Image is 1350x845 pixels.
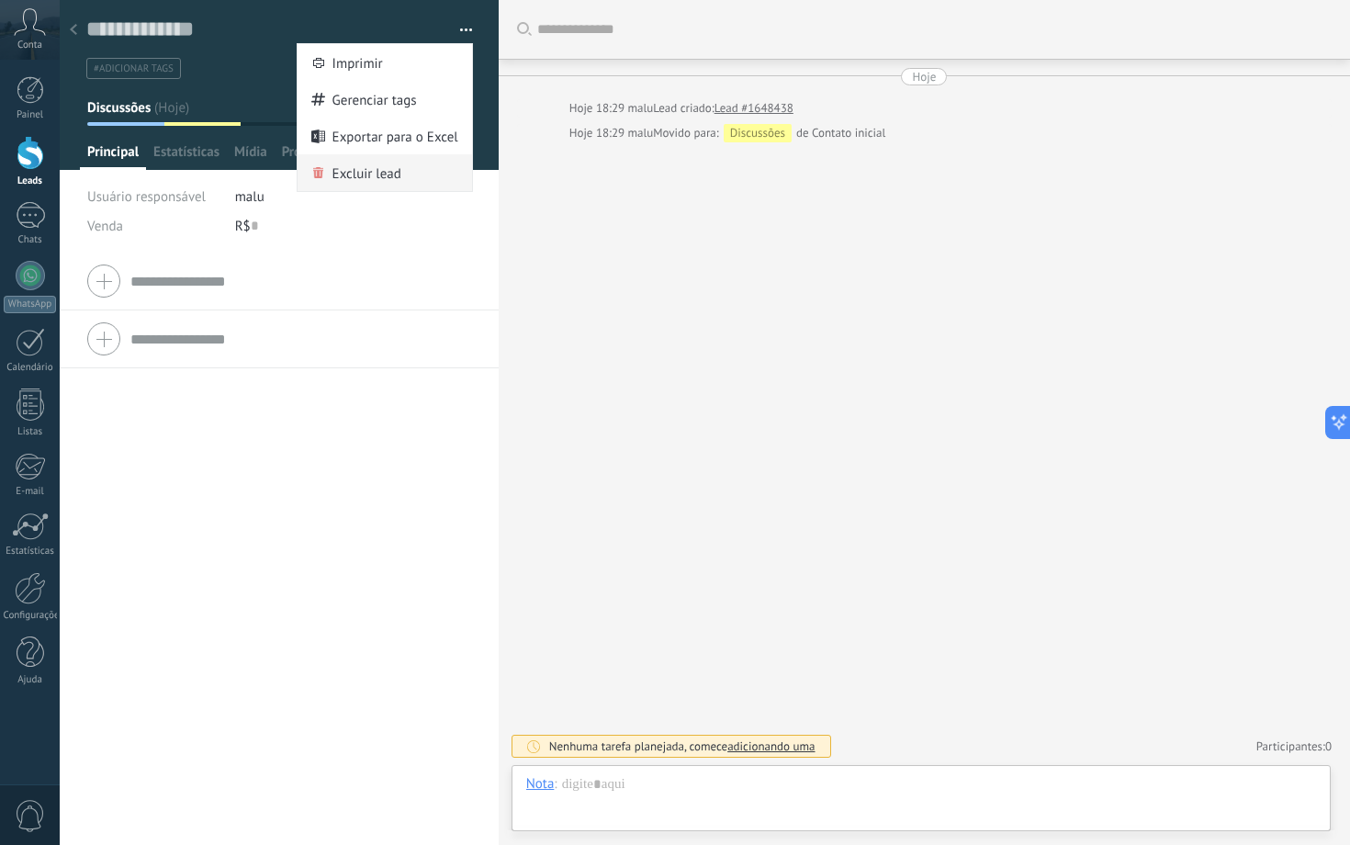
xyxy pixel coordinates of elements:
[17,39,42,51] span: Conta
[714,99,793,118] a: Lead #1648438
[298,118,472,154] a: Exportar para o Excel
[87,218,123,235] span: Venda
[4,296,56,313] div: WhatsApp
[234,143,267,170] span: Mídia
[912,68,936,85] div: Hoje
[4,674,57,686] div: Ajuda
[332,44,383,81] span: Imprimir
[4,175,57,187] div: Leads
[4,234,57,246] div: Chats
[653,99,714,118] div: Lead criado:
[653,124,718,142] span: Movido para:
[627,100,653,116] span: malu
[569,99,628,118] div: Hoje 18:29
[4,486,57,498] div: E-mail
[4,362,57,374] div: Calendário
[1325,738,1332,754] span: 0
[4,109,57,121] div: Painel
[332,81,417,118] span: Gerenciar tags
[727,738,815,754] span: adicionando uma
[332,118,458,154] span: Exportar para o Excel
[1256,738,1332,754] a: Participantes:0
[87,211,221,241] div: Venda
[627,125,653,141] span: malu
[87,182,221,211] div: Usuário responsável
[569,124,628,142] div: Hoje 18:29
[282,143,341,170] span: Productos
[332,154,401,191] span: Excluir lead
[4,426,57,438] div: Listas
[94,62,174,75] span: #adicionar tags
[87,143,139,170] span: Principal
[235,188,264,206] span: malu
[549,738,816,754] div: Nenhuma tarefa planejada, comece
[653,124,885,142] div: de Contato inicial
[4,546,57,558] div: Estatísticas
[235,211,472,241] div: R$
[153,143,219,170] span: Estatísticas
[724,124,792,142] div: Discussões
[554,775,557,794] span: :
[87,188,206,206] span: Usuário responsável
[4,610,57,622] div: Configurações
